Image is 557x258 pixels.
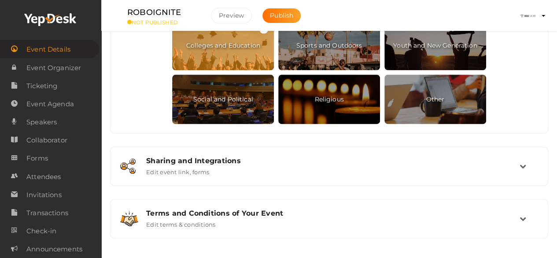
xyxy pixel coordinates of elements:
a: Terms and Conditions of Your Event Edit terms & conditions [115,221,543,230]
span: Announcements [26,240,82,258]
label: Edit event link, forms [146,165,209,176]
label: Edit terms & conditions [146,217,216,228]
span: Speakers [26,113,57,131]
span: Check-in [26,222,56,240]
span: Transactions [26,204,68,222]
img: ACg8ocLqu5jM_oAeKNg0It_CuzWY7FqhiTBdQx-M6CjW58AJd_s4904=s100 [519,7,537,25]
small: NOT PUBLISHED [127,19,198,26]
a: Sharing and Integrations Edit event link, forms [115,169,543,177]
span: Other [384,75,486,124]
span: Youth and New Generation [384,21,486,70]
span: Ticketing [26,77,57,95]
span: Collaborator [26,131,67,149]
span: Publish [270,11,293,19]
span: Social and Political [172,75,274,124]
span: Religious [278,75,380,124]
span: Forms [26,150,48,167]
span: Colleges and Education [172,21,274,70]
span: Event Details [26,41,70,58]
div: Sharing and Integrations [146,157,520,165]
span: Invitations [26,186,62,204]
label: ROBOIGNITE [127,6,181,19]
div: Terms and Conditions of Your Event [146,209,520,217]
span: Attendees [26,168,61,186]
button: Publish [262,8,301,23]
img: handshake.svg [120,211,138,226]
span: Event Organizer [26,59,81,77]
span: Event Agenda [26,95,74,113]
span: Sports and Outdoors [278,21,380,70]
img: sharing.svg [120,158,136,174]
button: Preview [211,8,252,23]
